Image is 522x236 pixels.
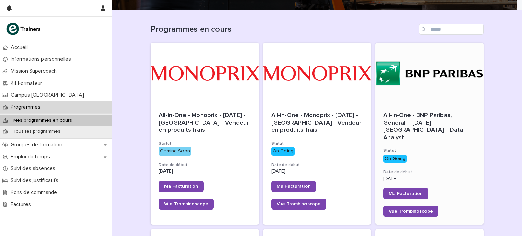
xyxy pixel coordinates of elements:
div: Coming Soon [159,147,191,156]
span: Ma Facturation [277,184,311,189]
h3: Date de début [271,162,363,168]
span: All-in-One - Monoprix - [DATE] - [GEOGRAPHIC_DATA] - Vendeur en produits frais [159,112,250,133]
img: K0CqGN7SDeD6s4JG8KQk [5,22,43,36]
a: Ma Facturation [271,181,316,192]
p: Bons de commande [8,189,63,196]
p: Mission Supercoach [8,68,62,74]
h3: Statut [383,148,475,153]
a: Ma Facturation [159,181,204,192]
a: Vue Trombinoscope [159,199,214,210]
p: [DATE] [383,176,475,182]
h1: Programmes en cours [151,24,416,34]
p: Suivi des absences [8,165,61,172]
p: Accueil [8,44,33,51]
p: [DATE] [271,168,363,174]
span: Ma Facturation [164,184,198,189]
a: Vue Trombinoscope [383,206,438,217]
p: Factures [8,201,36,208]
h3: Statut [159,141,251,146]
a: All-in-One - BNP Paribas, Generali - [DATE] - [GEOGRAPHIC_DATA] - Data AnalystStatutOn GoingDate ... [375,43,484,225]
p: Informations personnelles [8,56,76,62]
div: On Going [271,147,295,156]
span: All-in-One - BNP Paribas, Generali - [DATE] - [GEOGRAPHIC_DATA] - Data Analyst [383,112,465,141]
p: Tous les programmes [8,129,66,134]
p: Campus [GEOGRAPHIC_DATA] [8,92,89,98]
input: Search [419,24,484,35]
span: All-in-One - Monoprix - [DATE] - [GEOGRAPHIC_DATA] - Vendeur en produits frais [271,112,363,133]
p: Suivi des justificatifs [8,177,64,184]
span: Vue Trombinoscope [164,202,208,206]
p: Mes programmes en cours [8,117,77,123]
h3: Date de début [159,162,251,168]
p: Kit Formateur [8,80,48,87]
h3: Date de début [383,169,475,175]
a: Vue Trombinoscope [271,199,326,210]
h3: Statut [271,141,363,146]
p: Emploi du temps [8,153,55,160]
span: Ma Facturation [389,191,423,196]
span: Vue Trombinoscope [389,209,433,214]
p: Groupes de formation [8,142,68,148]
p: Programmes [8,104,46,110]
a: All-in-One - Monoprix - [DATE] - [GEOGRAPHIC_DATA] - Vendeur en produits fraisStatutComing SoonDa... [151,43,259,225]
p: [DATE] [159,168,251,174]
a: Ma Facturation [383,188,428,199]
div: On Going [383,155,407,163]
span: Vue Trombinoscope [277,202,321,206]
a: All-in-One - Monoprix - [DATE] - [GEOGRAPHIC_DATA] - Vendeur en produits fraisStatutOn GoingDate ... [263,43,371,225]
